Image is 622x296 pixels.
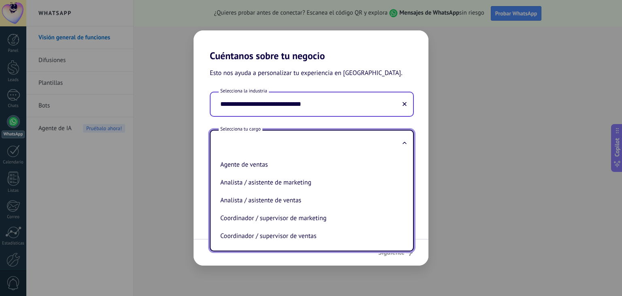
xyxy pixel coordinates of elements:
li: Analista / asistente de marketing [217,174,403,191]
span: Esto nos ayuda a personalizar tu experiencia en [GEOGRAPHIC_DATA]. [210,68,403,79]
li: Director de marketing [217,245,403,263]
li: Agente de ventas [217,156,403,174]
h2: Cuéntanos sobre tu negocio [194,30,428,62]
li: Coordinador / supervisor de marketing [217,209,403,227]
li: Analista / asistente de ventas [217,191,403,209]
li: Coordinador / supervisor de ventas [217,227,403,245]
